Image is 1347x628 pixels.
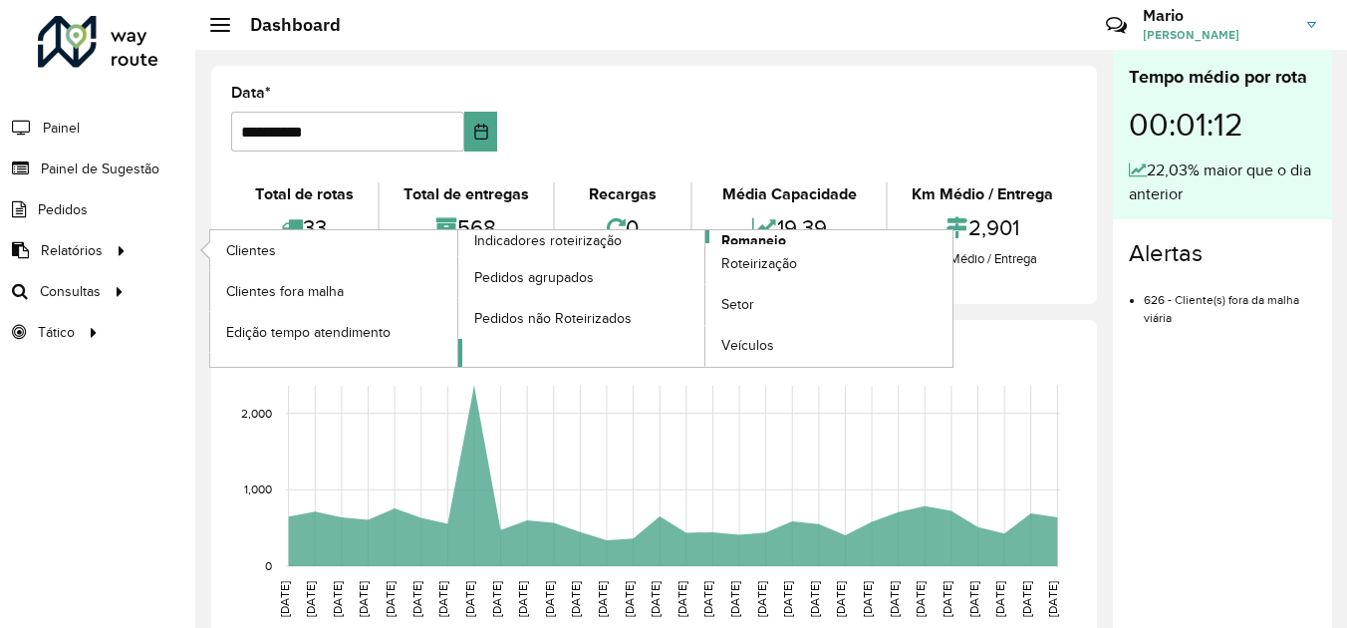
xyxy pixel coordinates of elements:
text: [DATE] [728,581,741,617]
span: Pedidos agrupados [474,267,594,288]
text: [DATE] [596,581,609,617]
div: 33 [236,206,373,249]
div: 22,03% maior que o dia anterior [1129,158,1316,206]
span: Tático [38,322,75,343]
text: [DATE] [861,581,874,617]
text: [DATE] [569,581,582,617]
a: Pedidos não Roteirizados [458,298,705,338]
h4: Alertas [1129,239,1316,268]
span: Edição tempo atendimento [226,322,391,343]
a: Roteirização [705,244,952,284]
div: Recargas [560,182,686,206]
a: Setor [705,285,952,325]
span: Painel [43,118,80,139]
text: [DATE] [967,581,980,617]
span: Setor [721,294,754,315]
text: 2,000 [241,407,272,420]
text: [DATE] [675,581,688,617]
text: [DATE] [834,581,847,617]
text: 1,000 [244,483,272,496]
text: [DATE] [755,581,768,617]
span: Romaneio [721,230,786,251]
text: [DATE] [490,581,503,617]
span: Pedidos [38,199,88,220]
span: Roteirização [721,253,797,274]
span: Painel de Sugestão [41,158,159,179]
text: [DATE] [331,581,344,617]
div: Total de rotas [236,182,373,206]
span: Consultas [40,281,101,302]
text: [DATE] [701,581,714,617]
div: 19,39 [697,206,881,249]
text: [DATE] [914,581,927,617]
button: Choose Date [464,112,497,152]
text: [DATE] [623,581,636,617]
text: 0 [265,559,272,572]
a: Veículos [705,326,952,366]
h2: Dashboard [230,14,341,36]
text: [DATE] [463,581,476,617]
text: [DATE] [649,581,662,617]
text: [DATE] [1046,581,1059,617]
div: Km Médio / Entrega [893,249,1072,269]
div: Km Médio / Entrega [893,182,1072,206]
a: Contato Rápido [1095,4,1138,47]
a: Romaneio [458,230,953,367]
text: [DATE] [357,581,370,617]
span: Indicadores roteirização [474,230,622,251]
span: Clientes fora malha [226,281,344,302]
a: Edição tempo atendimento [210,312,457,352]
text: [DATE] [436,581,449,617]
a: Indicadores roteirização [210,230,705,367]
div: Média Capacidade [697,182,881,206]
text: [DATE] [888,581,901,617]
h3: Mario [1143,6,1292,25]
label: Data [231,81,271,105]
text: [DATE] [543,581,556,617]
text: [DATE] [941,581,953,617]
text: [DATE] [278,581,291,617]
span: [PERSON_NAME] [1143,26,1292,44]
div: Tempo médio por rota [1129,64,1316,91]
span: Relatórios [41,240,103,261]
span: Pedidos não Roteirizados [474,308,632,329]
text: [DATE] [304,581,317,617]
a: Clientes fora malha [210,271,457,311]
a: Clientes [210,230,457,270]
text: [DATE] [808,581,821,617]
div: Total de entregas [385,182,548,206]
div: 0 [560,206,686,249]
div: 568 [385,206,548,249]
div: 00:01:12 [1129,91,1316,158]
text: [DATE] [384,581,397,617]
a: Pedidos agrupados [458,257,705,297]
span: Clientes [226,240,276,261]
text: [DATE] [516,581,529,617]
text: [DATE] [993,581,1006,617]
text: [DATE] [410,581,423,617]
span: Veículos [721,335,774,356]
text: [DATE] [1020,581,1033,617]
li: 626 - Cliente(s) fora da malha viária [1144,276,1316,327]
div: 2,901 [893,206,1072,249]
text: [DATE] [781,581,794,617]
